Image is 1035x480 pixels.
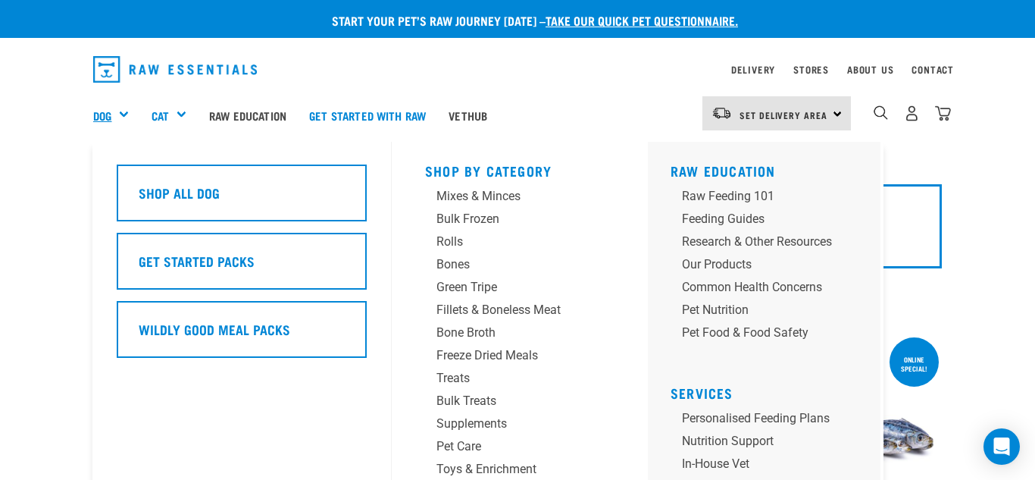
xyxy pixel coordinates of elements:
div: Bulk Treats [436,392,578,410]
div: Common Health Concerns [682,278,832,296]
div: Fillets & Boneless Meat [436,301,578,319]
a: Treats [425,369,614,392]
div: Freeze Dried Meals [436,347,578,365]
a: Bulk Treats [425,392,614,415]
div: Bone Broth [436,324,578,342]
a: Nutrition Support [671,432,868,455]
a: Get started with Raw [298,85,437,146]
a: Get Started Packs [117,233,367,301]
a: Wildly Good Meal Packs [117,301,367,369]
a: Raw Education [671,167,776,174]
a: Fillets & Boneless Meat [425,301,614,324]
img: user.png [904,105,920,121]
div: Bulk Frozen [436,210,578,228]
h5: Services [671,385,868,397]
a: Rolls [425,233,614,256]
div: Raw Feeding 101 [682,187,832,205]
a: Bone Broth [425,324,614,347]
img: van-moving.png [711,106,732,120]
a: take our quick pet questionnaire. [546,17,738,24]
a: Green Tripe [425,278,614,301]
div: Bones [436,256,578,274]
h5: Shop By Category [425,163,614,175]
div: Supplements [436,415,578,433]
div: Treats [436,369,578,387]
a: Common Health Concerns [671,278,868,301]
img: Raw Essentials Logo [93,56,257,83]
a: Delivery [731,67,775,72]
div: Pet Care [436,438,578,456]
a: Dog [93,107,111,124]
div: Pet Nutrition [682,301,832,319]
a: Raw Education [198,85,298,146]
div: Toys & Enrichment [436,460,578,478]
a: Research & Other Resources [671,233,868,256]
a: Stores [793,67,829,72]
a: Pet Food & Food Safety [671,324,868,347]
a: Feeding Guides [671,210,868,233]
div: Research & Other Resources [682,233,832,251]
div: Open Intercom Messenger [983,428,1020,465]
div: Rolls [436,233,578,251]
div: Green Tripe [436,278,578,296]
h5: Wildly Good Meal Packs [139,319,290,339]
a: Pet Care [425,438,614,460]
a: Pet Nutrition [671,301,868,324]
div: Mixes & Minces [436,187,578,205]
a: Our Products [671,256,868,278]
h5: Shop All Dog [139,183,220,202]
a: Bones [425,256,614,278]
a: Freeze Dried Meals [425,347,614,369]
h5: Get Started Packs [139,251,255,271]
a: Personalised Feeding Plans [671,409,868,432]
a: About Us [847,67,893,72]
a: Mixes & Minces [425,187,614,210]
div: Pet Food & Food Safety [682,324,832,342]
div: ONLINE SPECIAL! [890,348,939,380]
a: In-house vet [671,455,868,478]
a: Supplements [425,415,614,438]
nav: dropdown navigation [81,50,954,89]
a: Bulk Frozen [425,210,614,233]
a: Vethub [437,85,499,146]
span: Set Delivery Area [740,112,827,118]
a: Shop All Dog [117,165,367,233]
a: Raw Feeding 101 [671,187,868,210]
div: Our Products [682,256,832,274]
div: Feeding Guides [682,210,832,228]
img: home-icon@2x.png [935,105,951,121]
a: Contact [911,67,954,72]
a: Cat [152,107,169,124]
img: home-icon-1@2x.png [874,105,888,120]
